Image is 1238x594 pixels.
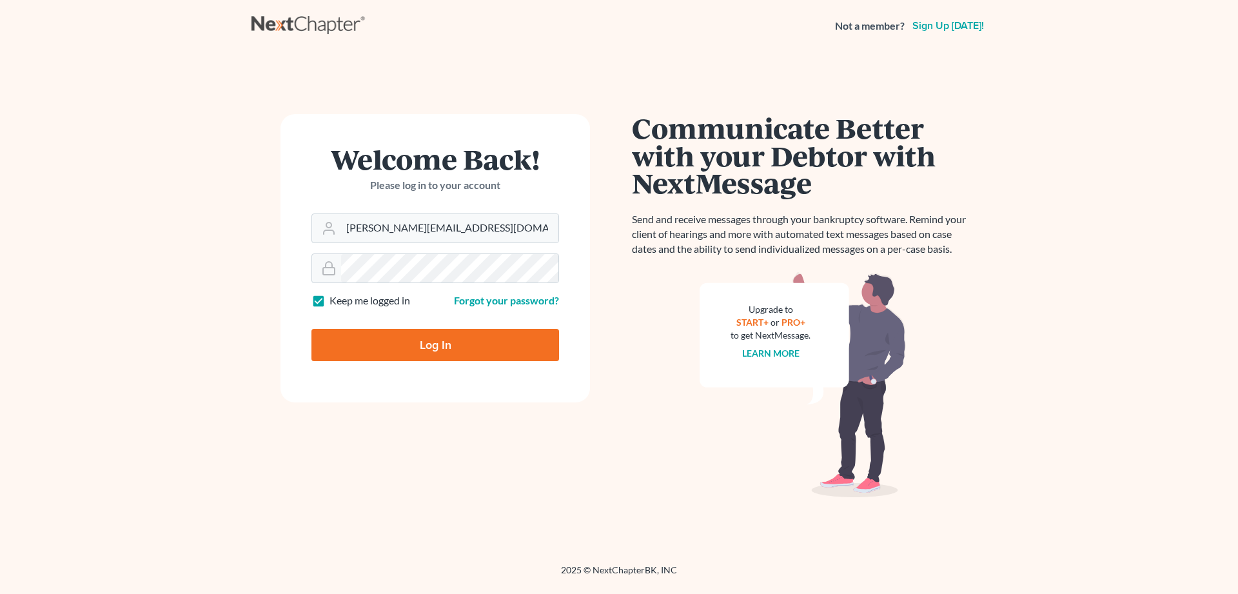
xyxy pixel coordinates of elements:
[251,564,987,587] div: 2025 © NextChapterBK, INC
[771,317,780,328] span: or
[731,303,811,316] div: Upgrade to
[835,19,905,34] strong: Not a member?
[341,214,558,243] input: Email Address
[910,21,987,31] a: Sign up [DATE]!
[632,114,974,197] h1: Communicate Better with your Debtor with NextMessage
[454,294,559,306] a: Forgot your password?
[632,212,974,257] p: Send and receive messages through your bankruptcy software. Remind your client of hearings and mo...
[742,348,800,359] a: Learn more
[700,272,906,498] img: nextmessage_bg-59042aed3d76b12b5cd301f8e5b87938c9018125f34e5fa2b7a6b67550977c72.svg
[311,145,559,173] h1: Welcome Back!
[311,329,559,361] input: Log In
[731,329,811,342] div: to get NextMessage.
[781,317,805,328] a: PRO+
[329,293,410,308] label: Keep me logged in
[311,178,559,193] p: Please log in to your account
[736,317,769,328] a: START+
